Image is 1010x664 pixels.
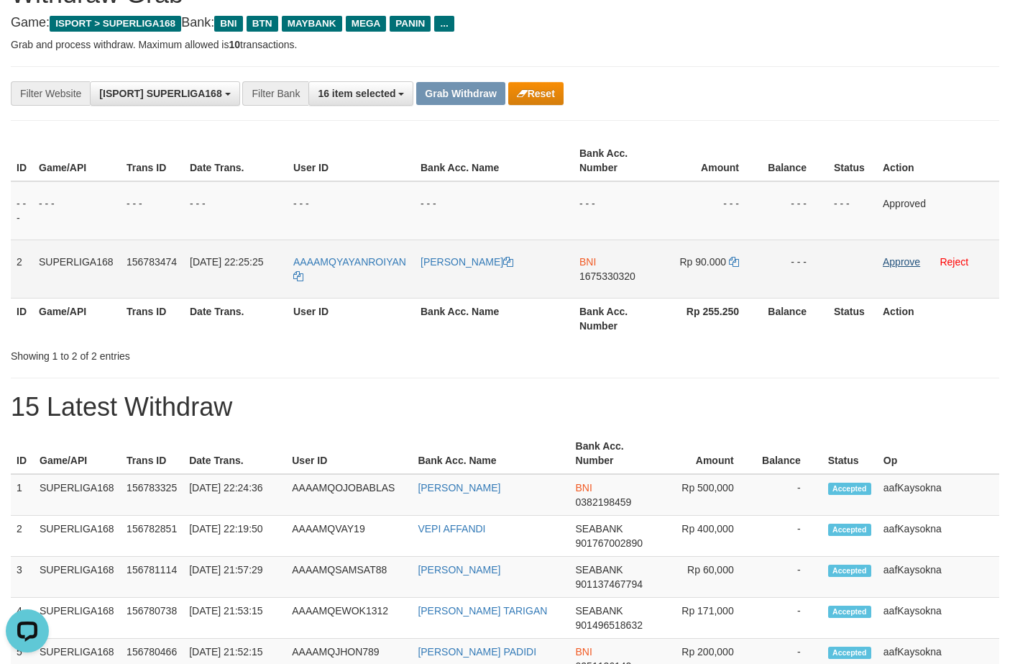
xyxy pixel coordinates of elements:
[121,181,184,240] td: - - -
[756,557,822,598] td: -
[247,16,278,32] span: BTN
[828,606,871,618] span: Accepted
[308,81,413,106] button: 16 item selected
[34,516,121,557] td: SUPERLIGA168
[828,647,871,659] span: Accepted
[659,298,761,339] th: Rp 255.250
[576,537,643,549] span: Copy 901767002890 to clipboard
[415,298,574,339] th: Bank Acc. Name
[655,474,756,516] td: Rp 500,000
[288,181,415,240] td: - - -
[184,140,288,181] th: Date Trans.
[576,578,643,590] span: Copy 901137467794 to clipboard
[121,557,183,598] td: 156781114
[659,181,761,240] td: - - -
[288,298,415,339] th: User ID
[11,474,34,516] td: 1
[756,433,822,474] th: Balance
[184,298,288,339] th: Date Trans.
[183,557,286,598] td: [DATE] 21:57:29
[121,516,183,557] td: 156782851
[828,181,877,240] td: - - -
[822,433,878,474] th: Status
[183,516,286,557] td: [DATE] 22:19:50
[293,256,406,268] span: AAAAMQYAYANROIYAN
[761,140,828,181] th: Balance
[940,256,968,268] a: Reject
[574,140,659,181] th: Bank Acc. Number
[286,516,412,557] td: AAAAMQVAY19
[434,16,454,32] span: ...
[33,181,121,240] td: - - -
[579,256,596,268] span: BNI
[34,557,121,598] td: SUPERLIGA168
[570,433,655,474] th: Bank Acc. Number
[579,270,635,282] span: Copy 1675330320 to clipboard
[576,564,623,576] span: SEABANK
[576,523,623,535] span: SEABANK
[214,16,242,32] span: BNI
[286,598,412,639] td: AAAAMQEWOK1312
[576,619,643,631] span: Copy 901496518632 to clipboard
[34,474,121,516] td: SUPERLIGA168
[418,646,536,658] a: [PERSON_NAME] PADIDI
[242,81,308,106] div: Filter Bank
[11,298,33,339] th: ID
[121,474,183,516] td: 156783325
[11,37,999,52] p: Grab and process withdraw. Maximum allowed is transactions.
[680,256,727,268] span: Rp 90.000
[878,474,999,516] td: aafKaysokna
[33,298,121,339] th: Game/API
[6,6,49,49] button: Open LiveChat chat widget
[121,298,184,339] th: Trans ID
[415,140,574,181] th: Bank Acc. Name
[877,140,999,181] th: Action
[828,298,877,339] th: Status
[574,298,659,339] th: Bank Acc. Number
[11,393,999,422] h1: 15 Latest Withdraw
[421,256,513,268] a: [PERSON_NAME]
[828,524,871,536] span: Accepted
[756,598,822,639] td: -
[318,88,395,99] span: 16 item selected
[729,256,739,268] a: Copy 90000 to clipboard
[655,433,756,474] th: Amount
[418,482,500,494] a: [PERSON_NAME]
[877,298,999,339] th: Action
[878,598,999,639] td: aafKaysokna
[756,516,822,557] td: -
[11,557,34,598] td: 3
[34,598,121,639] td: SUPERLIGA168
[576,646,592,658] span: BNI
[33,140,121,181] th: Game/API
[183,433,286,474] th: Date Trans.
[761,181,828,240] td: - - -
[878,516,999,557] td: aafKaysokna
[761,298,828,339] th: Balance
[878,557,999,598] td: aafKaysokna
[655,516,756,557] td: Rp 400,000
[286,557,412,598] td: AAAAMQSAMSAT88
[11,343,410,363] div: Showing 1 to 2 of 2 entries
[390,16,431,32] span: PANIN
[286,474,412,516] td: AAAAMQOJOBABLAS
[183,598,286,639] td: [DATE] 21:53:15
[828,565,871,577] span: Accepted
[99,88,221,99] span: [ISPORT] SUPERLIGA168
[286,433,412,474] th: User ID
[11,140,33,181] th: ID
[50,16,181,32] span: ISPORT > SUPERLIGA168
[346,16,387,32] span: MEGA
[412,433,569,474] th: Bank Acc. Name
[756,474,822,516] td: -
[574,181,659,240] td: - - -
[655,598,756,639] td: Rp 171,000
[576,496,632,508] span: Copy 0382198459 to clipboard
[121,598,183,639] td: 156780738
[127,256,177,268] span: 156783474
[121,433,183,474] th: Trans ID
[828,483,871,495] span: Accepted
[183,474,286,516] td: [DATE] 22:24:36
[418,564,500,576] a: [PERSON_NAME]
[11,81,90,106] div: Filter Website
